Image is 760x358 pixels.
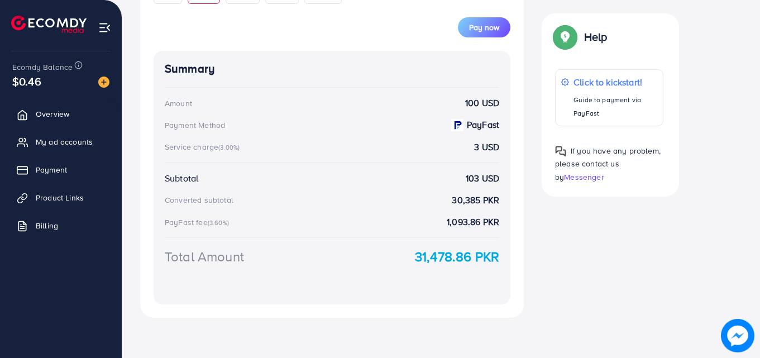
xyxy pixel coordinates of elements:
img: Popup guide [555,27,575,47]
p: Click to kickstart! [573,75,657,89]
div: Amount [165,98,192,109]
span: My ad accounts [36,136,93,147]
span: Billing [36,220,58,231]
div: Total Amount [165,247,244,266]
strong: PayFast [467,118,499,131]
span: $0.46 [12,73,41,89]
span: Ecomdy Balance [12,61,73,73]
a: Overview [8,103,113,125]
div: Service charge [165,141,243,152]
button: Pay now [458,17,510,37]
a: Payment [8,159,113,181]
small: (3.00%) [218,143,240,152]
div: PayFast fee [165,217,232,228]
h4: Summary [165,62,499,76]
strong: 103 USD [466,172,499,185]
strong: 100 USD [465,97,499,109]
span: Messenger [564,171,604,182]
p: Help [584,30,608,44]
a: Product Links [8,187,113,209]
span: Overview [36,108,69,120]
div: Subtotal [165,172,198,185]
a: Billing [8,214,113,237]
img: payment [451,119,463,131]
span: Payment [36,164,67,175]
strong: 30,385 PKR [452,194,499,207]
div: Payment Method [165,120,225,131]
span: Product Links [36,192,84,203]
a: My ad accounts [8,131,113,153]
img: logo [11,16,87,33]
span: If you have any problem, please contact us by [555,145,661,182]
img: Popup guide [555,146,566,157]
img: image [98,77,109,88]
strong: 3 USD [474,141,499,154]
img: menu [98,21,111,34]
span: Pay now [469,22,499,33]
div: Converted subtotal [165,194,233,206]
strong: 1,093.86 PKR [447,216,499,228]
p: Guide to payment via PayFast [573,93,657,120]
small: (3.60%) [208,218,229,227]
img: image [721,319,754,352]
strong: 31,478.86 PKR [415,247,499,266]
